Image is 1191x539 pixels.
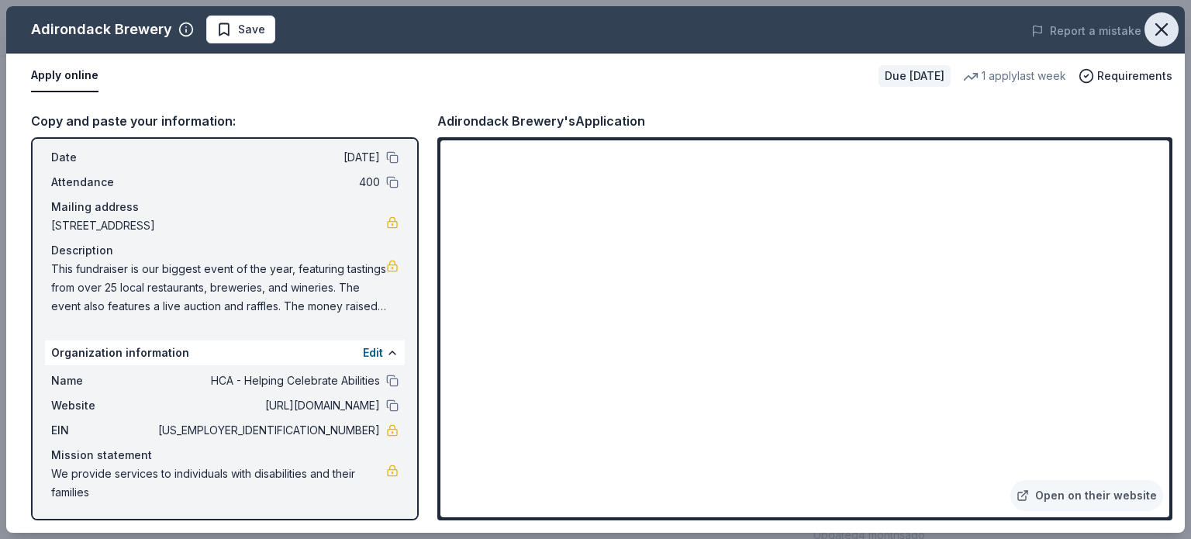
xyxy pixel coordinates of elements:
[45,340,405,365] div: Organization information
[155,421,380,440] span: [US_EMPLOYER_IDENTIFICATION_NUMBER]
[51,173,155,192] span: Attendance
[51,260,386,316] span: This fundraiser is our biggest event of the year, featuring tastings from over 25 local restauran...
[51,371,155,390] span: Name
[238,20,265,39] span: Save
[155,173,380,192] span: 400
[51,241,399,260] div: Description
[206,16,275,43] button: Save
[31,17,172,42] div: Adirondack Brewery
[51,216,386,235] span: [STREET_ADDRESS]
[1010,480,1163,511] a: Open on their website
[963,67,1066,85] div: 1 apply last week
[51,198,399,216] div: Mailing address
[1031,22,1141,40] button: Report a mistake
[1079,67,1172,85] button: Requirements
[31,111,419,131] div: Copy and paste your information:
[363,344,383,362] button: Edit
[51,396,155,415] span: Website
[879,65,951,87] div: Due [DATE]
[51,465,386,502] span: We provide services to individuals with disabilities and their families
[51,421,155,440] span: EIN
[155,148,380,167] span: [DATE]
[51,148,155,167] span: Date
[1097,67,1172,85] span: Requirements
[51,446,399,465] div: Mission statement
[155,371,380,390] span: HCA - Helping Celebrate Abilities
[437,111,645,131] div: Adirondack Brewery's Application
[31,60,98,92] button: Apply online
[155,396,380,415] span: [URL][DOMAIN_NAME]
